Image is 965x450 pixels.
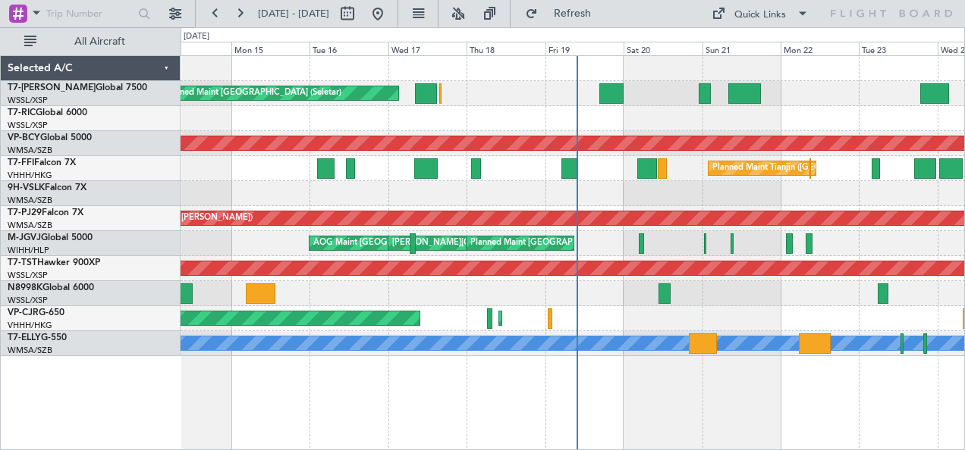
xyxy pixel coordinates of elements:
[392,232,593,255] div: [PERSON_NAME][GEOGRAPHIC_DATA] (Halim Intl)
[8,208,42,217] span: T7-PJ29
[704,2,816,26] button: Quick Links
[8,183,86,192] a: 9H-VSLKFalcon 7X
[8,83,147,92] a: T7-[PERSON_NAME]Global 7500
[859,42,937,55] div: Tue 23
[8,208,83,217] a: T7-PJ29Falcon 7X
[8,220,52,231] a: WMSA/SZB
[8,258,100,267] a: T7-TSTHawker 900XP
[712,157,889,180] div: Planned Maint Tianjin ([GEOGRAPHIC_DATA])
[8,195,52,206] a: WMSA/SZB
[17,30,165,54] button: All Aircraft
[781,42,859,55] div: Mon 22
[703,42,781,55] div: Sun 21
[8,308,39,317] span: VP-CJR
[8,108,36,117] span: T7-RIC
[8,108,87,117] a: T7-RICGlobal 6000
[8,133,40,142] span: VP-BCY
[8,345,52,356] a: WMSA/SZB
[8,295,48,306] a: WSSL/XSP
[541,8,605,19] span: Refresh
[46,2,134,25] input: Trip Number
[8,308,64,317] a: VP-CJRG-650
[518,2,609,26] button: Refresh
[231,42,310,55] div: Mon 15
[8,83,96,92] span: T7-[PERSON_NAME]
[8,183,45,192] span: 9H-VSLK
[8,170,52,181] a: VHHH/HKG
[8,320,52,331] a: VHHH/HKG
[8,95,48,106] a: WSSL/XSP
[8,233,41,242] span: M-JGVJ
[8,245,49,256] a: WIHH/HLP
[734,8,786,23] div: Quick Links
[8,120,48,131] a: WSSL/XSP
[8,283,94,292] a: N8998KGlobal 6000
[8,133,92,142] a: VP-BCYGlobal 5000
[310,42,388,55] div: Tue 16
[313,232,491,255] div: AOG Maint [GEOGRAPHIC_DATA] (Halim Intl)
[8,333,41,342] span: T7-ELLY
[545,42,624,55] div: Fri 19
[8,233,93,242] a: M-JGVJGlobal 5000
[39,36,160,47] span: All Aircraft
[467,42,545,55] div: Thu 18
[8,158,34,167] span: T7-FFI
[8,270,48,281] a: WSSL/XSP
[8,258,37,267] span: T7-TST
[8,283,42,292] span: N8998K
[152,42,231,55] div: Sun 14
[258,7,329,20] span: [DATE] - [DATE]
[8,333,67,342] a: T7-ELLYG-550
[388,42,467,55] div: Wed 17
[184,30,209,43] div: [DATE]
[624,42,702,55] div: Sat 20
[8,145,52,156] a: WMSA/SZB
[163,82,341,105] div: Planned Maint [GEOGRAPHIC_DATA] (Seletar)
[8,158,76,167] a: T7-FFIFalcon 7X
[470,232,649,255] div: Planned Maint [GEOGRAPHIC_DATA] (Seletar)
